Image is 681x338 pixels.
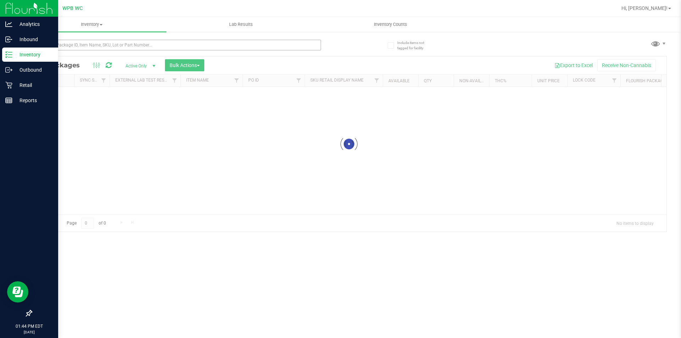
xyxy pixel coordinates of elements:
[12,66,55,74] p: Outbound
[5,36,12,43] inline-svg: Inbound
[5,21,12,28] inline-svg: Analytics
[5,66,12,73] inline-svg: Outbound
[166,17,316,32] a: Lab Results
[12,96,55,105] p: Reports
[12,35,55,44] p: Inbound
[17,21,166,28] span: Inventory
[5,97,12,104] inline-svg: Reports
[62,5,83,11] span: WPB WC
[397,40,433,51] span: Include items not tagged for facility
[7,281,28,303] iframe: Resource center
[3,329,55,335] p: [DATE]
[3,323,55,329] p: 01:44 PM EDT
[12,50,55,59] p: Inventory
[316,17,465,32] a: Inventory Counts
[31,40,321,50] input: Search Package ID, Item Name, SKU, Lot or Part Number...
[621,5,668,11] span: Hi, [PERSON_NAME]!
[5,82,12,89] inline-svg: Retail
[17,17,166,32] a: Inventory
[220,21,262,28] span: Lab Results
[5,51,12,58] inline-svg: Inventory
[364,21,417,28] span: Inventory Counts
[12,81,55,89] p: Retail
[12,20,55,28] p: Analytics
